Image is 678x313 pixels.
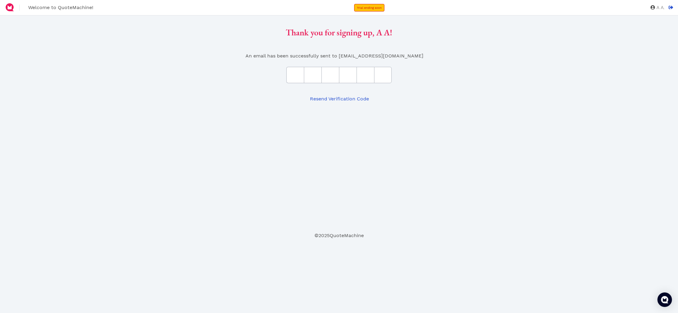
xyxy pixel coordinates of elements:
[64,232,614,239] footer: © 2025 QuoteMachine
[357,6,382,9] span: Trial ending soon
[655,5,664,10] span: A A.
[305,93,373,105] button: Resend Verification Code
[286,27,392,38] span: Thank you for signing up, A A!
[354,4,384,11] a: Trial ending soon
[28,5,93,10] span: Welcome to QuoteMachine!
[5,2,15,12] img: QuoteM_icon_flat.png
[309,96,369,102] span: Resend Verification Code
[245,52,423,60] span: An email has been successfully sent to [EMAIL_ADDRESS][DOMAIN_NAME]
[657,292,672,307] div: Open Intercom Messenger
